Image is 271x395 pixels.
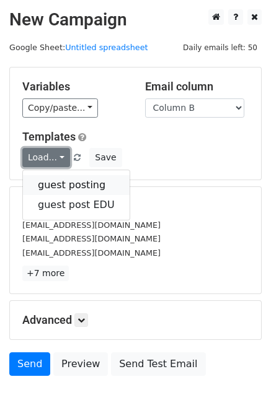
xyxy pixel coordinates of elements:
[65,43,148,52] a: Untitled spreadsheet
[22,199,249,213] h5: 10 Recipients
[89,148,122,167] button: Save
[23,195,130,215] a: guest post EDU
[22,98,98,118] a: Copy/paste...
[179,41,262,54] span: Daily emails left: 50
[179,43,262,52] a: Daily emails left: 50
[111,352,205,376] a: Send Test Email
[22,234,161,243] small: [EMAIL_ADDRESS][DOMAIN_NAME]
[53,352,108,376] a: Preview
[23,175,130,195] a: guest posting
[22,266,69,281] a: +7 more
[22,80,127,93] h5: Variables
[145,80,249,93] h5: Email column
[22,313,249,327] h5: Advanced
[22,220,161,230] small: [EMAIL_ADDRESS][DOMAIN_NAME]
[209,336,271,395] iframe: Chat Widget
[22,148,70,167] a: Load...
[22,130,76,143] a: Templates
[9,43,148,52] small: Google Sheet:
[9,9,262,30] h2: New Campaign
[22,248,161,258] small: [EMAIL_ADDRESS][DOMAIN_NAME]
[9,352,50,376] a: Send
